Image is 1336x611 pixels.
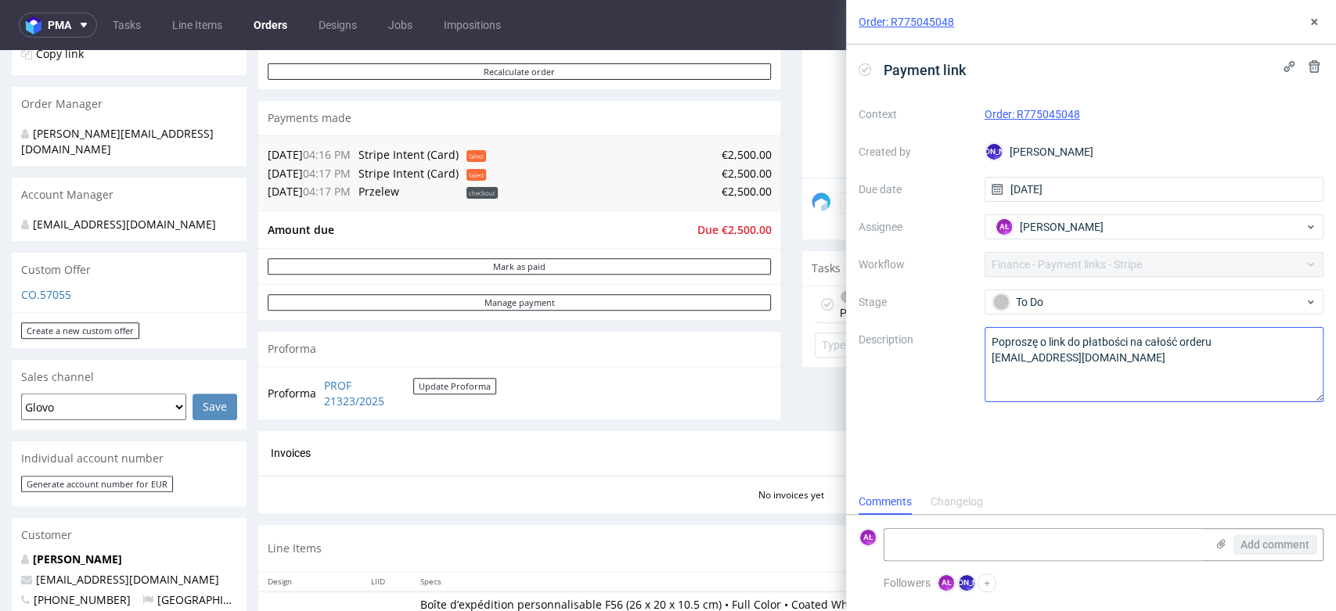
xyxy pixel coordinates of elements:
[913,522,956,541] th: Quant.
[959,575,974,591] figcaption: [PERSON_NAME]
[1009,522,1078,541] th: Net Total
[142,542,267,557] span: [GEOGRAPHIC_DATA]
[21,237,71,252] a: CO.57055
[1295,246,1310,262] figcaption: AŁ
[812,210,841,226] span: Tasks
[992,293,1304,311] div: To Do
[12,391,247,426] div: Individual account number
[12,468,247,502] div: Customer
[860,530,876,545] figcaption: AŁ
[244,13,297,38] a: Orders
[859,255,972,274] label: Workflow
[21,167,225,182] div: [EMAIL_ADDRESS][DOMAIN_NAME]
[986,144,1002,160] figcaption: [PERSON_NAME]
[859,14,954,30] a: Order: R775045048
[12,128,247,162] div: Account Manager
[1251,245,1312,264] div: [DATE]
[21,76,225,106] div: [PERSON_NAME][EMAIL_ADDRESS][DOMAIN_NAME]
[1186,522,1236,541] th: Deadline
[303,134,351,149] span: 04:17 PM
[466,119,486,131] span: failed
[931,490,983,515] div: Changelog
[413,328,496,344] button: Update Proforma
[48,20,71,31] span: pma
[12,203,247,237] div: Custom Offer
[163,13,232,38] a: Line Items
[411,522,913,541] th: Specs
[258,282,780,316] div: Proforma
[268,326,320,360] td: Proforma
[358,116,459,131] span: PX072ZSE
[36,522,219,537] a: [EMAIL_ADDRESS][DOMAIN_NAME]
[268,132,355,151] td: [DATE]
[268,95,355,114] td: [DATE]
[33,501,122,516] a: [PERSON_NAME]
[268,13,771,30] button: Recalculate order
[1259,397,1305,409] span: Invoice
[877,57,972,83] span: Payment link
[21,272,139,289] a: Create a new custom offer
[309,13,366,38] a: Designs
[268,171,693,189] td: Amount due
[379,13,422,38] a: Jobs
[1147,522,1186,541] th: Batch
[258,51,780,85] div: Payments made
[1252,394,1312,412] button: Invoice
[21,542,131,557] span: [PHONE_NUMBER]
[859,490,912,515] div: Comments
[268,208,771,225] button: Mark as paid
[812,142,830,161] img: share_image_120x120.png
[859,217,972,236] label: Assignee
[358,134,399,149] span: PBUPVJ8C
[859,105,972,124] label: Context
[502,114,771,133] td: €2,500.00
[985,327,1324,402] textarea: Poproszę o link do płatbości na całość orderu [EMAIL_ADDRESS][DOMAIN_NAME]
[1161,489,1231,498] small: Manage dielines
[303,116,351,131] span: 04:17 PM
[258,475,1324,521] div: Line Items
[26,16,48,34] img: logo
[1236,522,1288,541] th: Shipment
[12,310,247,344] div: Sales channel
[1020,219,1104,235] span: [PERSON_NAME]
[358,97,459,112] span: P30SHESH
[859,330,972,399] label: Description
[697,172,771,187] span: Due €2,500.00
[1243,489,1315,498] small: Margin summary
[324,328,413,358] a: PROF 21323/2025
[985,108,1080,120] a: Order: R775045048
[12,37,247,71] div: Order Manager
[956,522,1009,541] th: Unit price
[21,426,173,442] button: Generate account number for EUR
[258,522,362,541] th: Design
[815,282,1312,307] input: Type to create new task
[268,114,355,133] td: [DATE]
[303,97,351,112] span: 04:16 PM
[268,244,771,261] a: Manage payment
[271,397,311,409] span: Invoices
[985,139,1324,164] div: [PERSON_NAME]
[362,522,411,541] th: LIID
[978,573,996,592] button: +
[840,236,902,272] div: Payment link
[258,426,1324,452] div: No invoices yet
[502,132,771,151] td: €2,500.00
[502,95,771,114] td: €2,500.00
[1273,142,1315,164] button: Send
[103,13,150,38] a: Tasks
[193,343,237,370] input: Save
[466,137,498,149] span: checkout
[884,577,931,589] span: Followers
[1282,212,1315,225] a: View all
[1078,522,1147,541] th: Stage
[859,142,972,161] label: Created by
[996,219,1012,235] figcaption: AŁ
[859,180,972,199] label: Due date
[434,13,510,38] a: Impositions
[19,13,97,38] button: pma
[466,100,486,112] span: failed
[841,240,874,253] div: To Do
[274,548,352,608] img: 16512847-your-logo-mailerbox-f-56-multicolour-premium-outside-inside
[859,293,972,311] label: Stage
[938,575,954,591] figcaption: AŁ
